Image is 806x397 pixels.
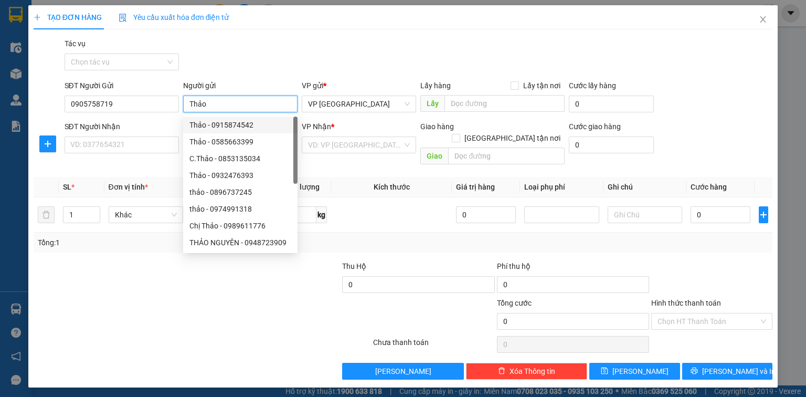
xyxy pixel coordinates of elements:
[759,206,768,223] button: plus
[448,148,565,164] input: Dọc đường
[466,363,587,380] button: deleteXóa Thông tin
[119,13,229,22] span: Yêu cầu xuất hóa đơn điện tử
[38,237,312,248] div: Tổng: 1
[183,150,298,167] div: C.Thảo - 0853135034
[316,206,327,223] span: kg
[569,81,616,90] label: Cước lấy hàng
[63,183,71,191] span: SL
[183,117,298,133] div: Thảo - 0915874542
[65,80,179,91] div: SĐT Người Gửi
[65,39,86,48] label: Tác vụ
[603,177,687,197] th: Ghi chú
[183,184,298,201] div: thảo - 0896737245
[601,367,608,375] span: save
[6,24,47,76] img: logo
[691,367,698,375] span: printer
[189,186,291,198] div: thảo - 0896737245
[497,299,532,307] span: Tổng cước
[420,95,444,112] span: Lấy
[569,96,654,112] input: Cước lấy hàng
[189,220,291,232] div: Chị Thảo - 0989611776
[608,206,683,223] input: Ghi Chú
[342,262,366,270] span: Thu Hộ
[682,363,773,380] button: printer[PERSON_NAME] và In
[183,80,298,91] div: Người gửi
[569,137,654,153] input: Cước giao hàng
[183,234,298,251] div: THẢO NGUYÊN - 0948723909
[55,70,151,86] strong: Hotline : [PHONE_NUMBER] - [PHONE_NUMBER]
[651,299,721,307] label: Hình thức thanh toán
[342,363,463,380] button: [PERSON_NAME]
[189,153,291,164] div: C.Thảo - 0853135034
[302,80,416,91] div: VP gửi
[759,211,768,219] span: plus
[748,5,778,35] button: Close
[420,81,451,90] span: Lấy hàng
[460,132,565,144] span: [GEOGRAPHIC_DATA] tận nơi
[115,207,177,223] span: Khác
[498,367,505,375] span: delete
[38,206,55,223] button: delete
[189,237,291,248] div: THẢO NGUYÊN - 0948723909
[189,119,291,131] div: Thảo - 0915874542
[691,183,727,191] span: Cước hàng
[65,121,179,132] div: SĐT Người Nhận
[34,13,102,22] span: TẠO ĐƠN HÀNG
[189,203,291,215] div: thảo - 0974991318
[39,135,56,152] button: plus
[420,122,454,131] span: Giao hàng
[183,217,298,234] div: Chị Thảo - 0989611776
[456,206,516,223] input: 0
[302,122,331,131] span: VP Nhận
[569,122,621,131] label: Cước giao hàng
[50,11,155,33] strong: HÃNG XE HẢI HOÀNG GIA
[189,136,291,148] div: Thảo - 0585663399
[183,133,298,150] div: Thảo - 0585663399
[444,95,565,112] input: Dọc đường
[612,365,669,377] span: [PERSON_NAME]
[183,201,298,217] div: thảo - 0974991318
[40,140,56,148] span: plus
[497,260,649,276] div: Phí thu hộ
[189,170,291,181] div: Thảo - 0932476393
[282,183,320,191] span: Định lượng
[119,14,127,22] img: icon
[372,337,495,355] div: Chưa thanh toán
[420,148,448,164] span: Giao
[759,15,767,24] span: close
[510,365,555,377] span: Xóa Thông tin
[520,177,603,197] th: Loại phụ phí
[375,365,431,377] span: [PERSON_NAME]
[57,35,148,54] span: 42 [PERSON_NAME] - Vinh - [GEOGRAPHIC_DATA]
[374,183,410,191] span: Kích thước
[519,80,565,91] span: Lấy tận nơi
[60,57,145,68] strong: PHIẾU GỬI HÀNG
[34,14,41,21] span: plus
[183,167,298,184] div: Thảo - 0932476393
[456,183,495,191] span: Giá trị hàng
[589,363,680,380] button: save[PERSON_NAME]
[109,183,148,191] span: Đơn vị tính
[308,96,410,112] span: VP Đà Nẵng
[702,365,776,377] span: [PERSON_NAME] và In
